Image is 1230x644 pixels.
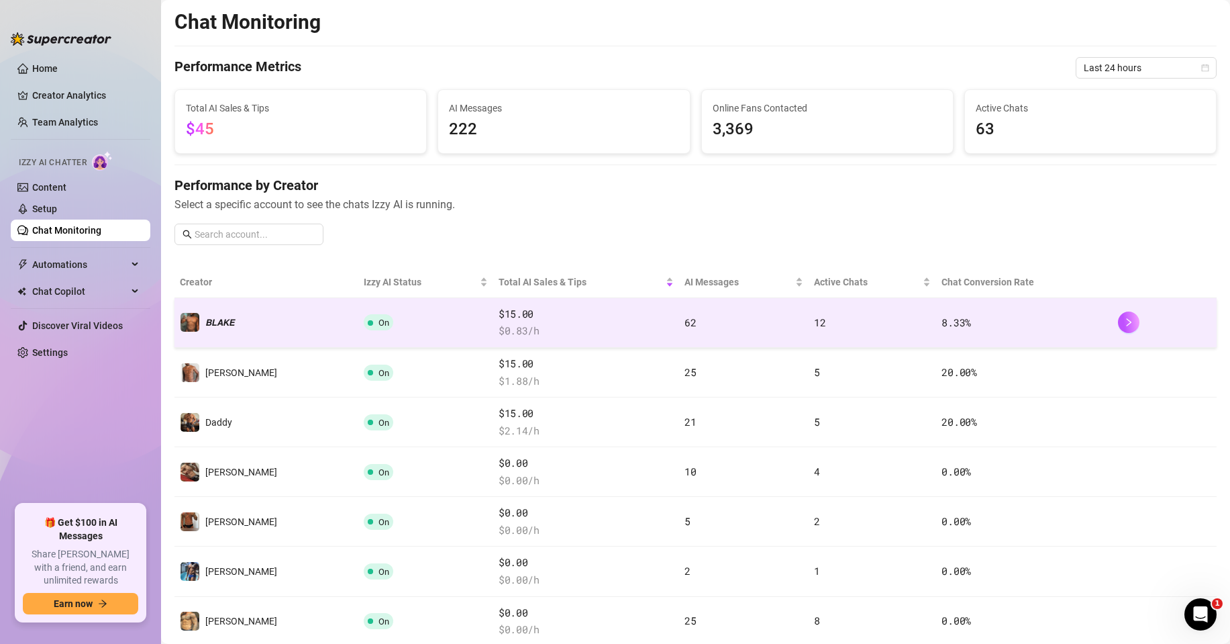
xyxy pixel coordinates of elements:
[809,267,937,298] th: Active Chats
[1212,598,1223,609] span: 1
[1184,598,1217,631] iframe: Intercom live chat
[493,267,679,298] th: Total AI Sales & Tips
[32,85,140,106] a: Creator Analytics
[98,599,107,608] span: arrow-right
[1124,318,1133,327] span: right
[181,612,199,631] img: 𝙅𝙊𝙀
[92,151,113,171] img: AI Chatter
[32,203,57,214] a: Setup
[814,614,820,627] span: 8
[174,9,321,35] h2: Chat Monitoring
[17,259,28,270] span: thunderbolt
[32,320,123,331] a: Discover Viral Videos
[23,516,138,543] span: 🎁 Get $100 in AI Messages
[499,406,674,422] span: $15.00
[32,63,58,74] a: Home
[205,367,277,378] span: [PERSON_NAME]
[713,117,942,142] span: 3,369
[499,356,674,372] span: $15.00
[32,182,66,193] a: Content
[23,593,138,614] button: Earn nowarrow-right
[499,423,674,439] span: $ 2.14 /h
[684,514,690,528] span: 5
[684,465,696,478] span: 10
[364,275,477,289] span: Izzy AI Status
[378,467,389,477] span: On
[499,505,674,521] span: $0.00
[941,564,971,578] span: 0.00 %
[181,512,199,531] img: Anthony
[499,275,663,289] span: Total AI Sales & Tips
[205,317,235,328] span: 𝘽𝙇𝘼𝙆𝙀
[186,120,214,138] span: $45
[499,522,674,539] span: $ 0.00 /h
[32,225,101,236] a: Chat Monitoring
[17,287,26,296] img: Chat Copilot
[499,572,674,588] span: $ 0.00 /h
[378,318,389,328] span: On
[941,365,976,379] span: 20.00 %
[205,566,277,577] span: [PERSON_NAME]
[205,417,232,428] span: Daddy
[1118,312,1139,333] button: right
[814,365,820,379] span: 5
[684,614,696,627] span: 25
[449,101,678,116] span: AI Messages
[174,196,1217,213] span: Select a specific account to see the chats Izzy AI is running.
[684,275,792,289] span: AI Messages
[378,616,389,627] span: On
[684,316,696,329] span: 62
[54,598,93,609] span: Earn now
[713,101,942,116] span: Online Fans Contacted
[499,473,674,489] span: $ 0.00 /h
[32,281,127,302] span: Chat Copilot
[814,415,820,428] span: 5
[174,267,358,298] th: Creator
[174,57,301,79] h4: Performance Metrics
[814,275,921,289] span: Active Chats
[378,418,389,428] span: On
[941,316,971,329] span: 8.33 %
[32,117,98,128] a: Team Analytics
[814,514,820,528] span: 2
[449,117,678,142] span: 222
[195,227,315,242] input: Search account...
[684,415,696,428] span: 21
[205,467,277,477] span: [PERSON_NAME]
[378,368,389,378] span: On
[814,316,825,329] span: 12
[1201,64,1209,72] span: calendar
[32,347,68,358] a: Settings
[976,101,1205,116] span: Active Chats
[181,463,199,481] img: Dylan
[499,605,674,621] span: $0.00
[941,514,971,528] span: 0.00 %
[814,465,820,478] span: 4
[936,267,1112,298] th: Chat Conversion Rate
[684,365,696,379] span: 25
[183,230,192,239] span: search
[941,614,971,627] span: 0.00 %
[174,176,1217,195] h4: Performance by Creator
[976,117,1205,142] span: 63
[181,562,199,581] img: Arthur
[181,413,199,432] img: Daddy
[679,267,808,298] th: AI Messages
[499,323,674,339] span: $ 0.83 /h
[499,306,674,322] span: $15.00
[941,465,971,478] span: 0.00 %
[32,254,127,275] span: Automations
[499,555,674,571] span: $0.00
[814,564,820,578] span: 1
[684,564,690,578] span: 2
[378,567,389,577] span: On
[358,267,493,298] th: Izzy AI Status
[11,32,111,46] img: logo-BBDzfeDw.svg
[19,156,87,169] span: Izzy AI Chatter
[23,548,138,588] span: Share [PERSON_NAME] with a friend, and earn unlimited rewards
[181,363,199,382] img: Nathan
[205,616,277,627] span: [PERSON_NAME]
[205,516,277,527] span: [PERSON_NAME]
[499,373,674,389] span: $ 1.88 /h
[181,313,199,332] img: 𝘽𝙇𝘼𝙆𝙀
